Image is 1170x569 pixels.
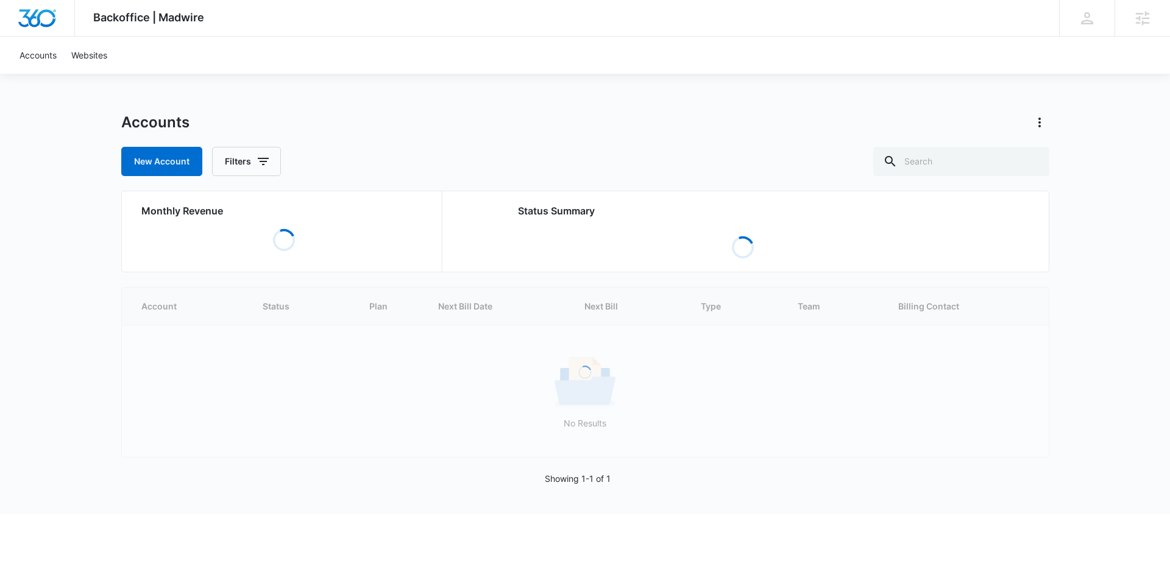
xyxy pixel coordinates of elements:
p: Showing 1-1 of 1 [545,472,611,485]
span: Backoffice | Madwire [93,11,204,24]
input: Search [873,147,1049,176]
h2: Monthly Revenue [141,203,427,218]
h1: Accounts [121,113,190,132]
a: Accounts [12,37,64,74]
a: Websites [64,37,115,74]
button: Filters [212,147,281,176]
button: Actions [1030,113,1049,132]
h2: Status Summary [518,203,968,218]
a: New Account [121,147,202,176]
